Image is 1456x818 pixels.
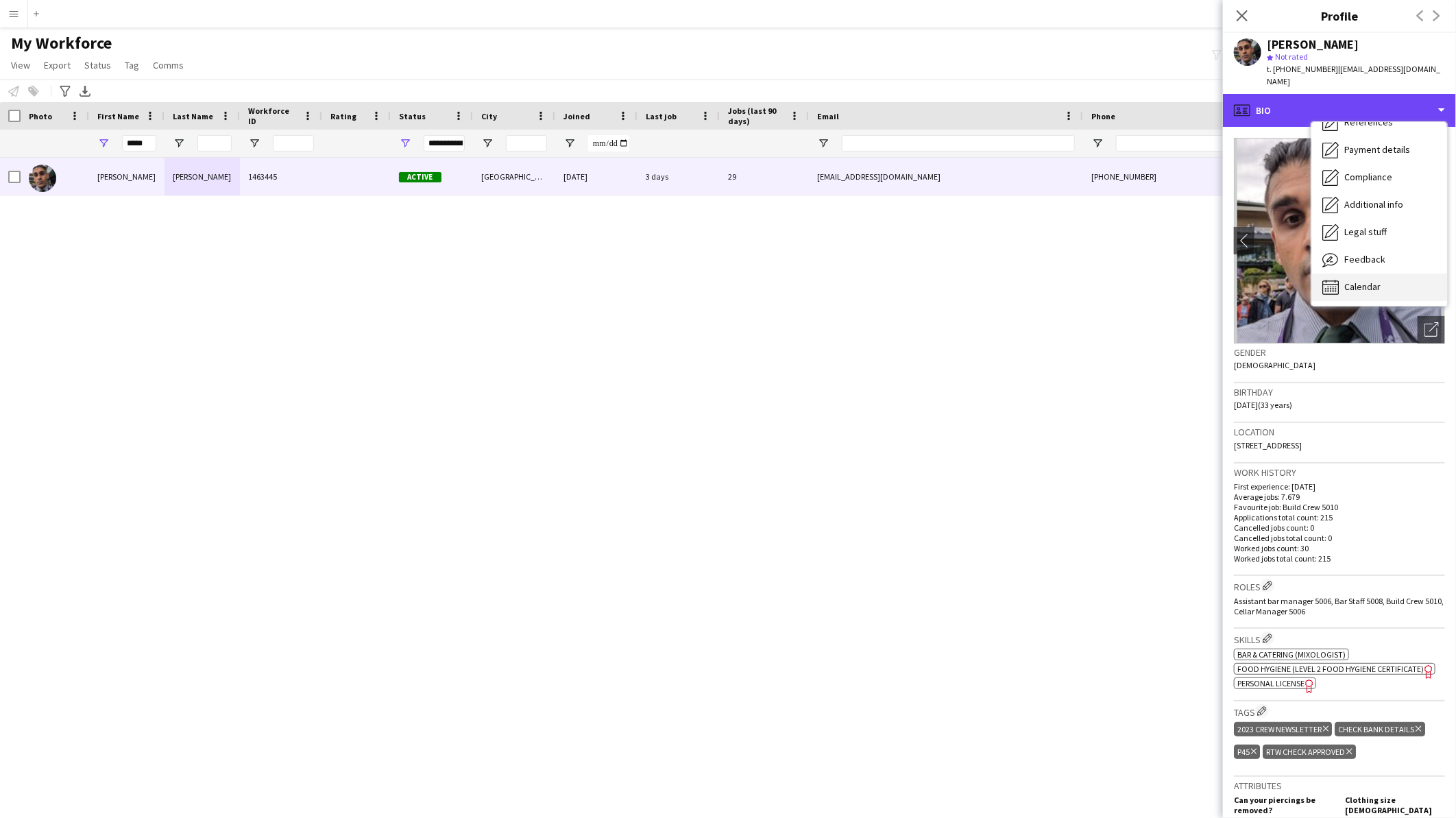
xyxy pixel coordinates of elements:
span: References [1344,116,1393,128]
h3: Gender [1234,346,1445,359]
button: Open Filter Menu [1091,137,1104,149]
span: My Workforce [11,33,112,53]
span: t. [PHONE_NUMBER] [1267,64,1338,74]
div: Payment details [1311,136,1447,164]
span: Status [399,111,426,121]
input: City Filter Input [506,135,547,152]
a: Status [79,56,117,74]
span: Jobs (last 90 days) [728,106,784,126]
span: Additional info [1344,198,1403,210]
p: Applications total count: 215 [1234,512,1445,522]
div: [PERSON_NAME] [89,158,165,195]
input: First Name Filter Input [122,135,156,152]
a: Export [38,56,76,74]
div: [DATE] [555,158,638,195]
span: Status [84,59,111,71]
h3: Birthday [1234,386,1445,398]
span: Photo [29,111,52,121]
p: First experience: [DATE] [1234,481,1445,492]
h3: Location [1234,426,1445,438]
h3: Skills [1234,631,1445,646]
span: Bar & Catering (Mixologist) [1237,649,1346,660]
img: Nayim Somani [29,165,56,192]
a: View [5,56,36,74]
div: Additional info [1311,191,1447,219]
span: Tag [125,59,139,71]
span: Food Hygiene (Level 2 Food Hygiene Certificate) [1237,664,1424,674]
h3: Attributes [1234,780,1445,792]
button: Open Filter Menu [817,137,829,149]
span: Feedback [1344,253,1385,265]
div: 1463445 [240,158,322,195]
h3: Roles [1234,579,1445,593]
input: Workforce ID Filter Input [273,135,314,152]
input: Last Name Filter Input [197,135,232,152]
button: Open Filter Menu [481,137,494,149]
h3: Profile [1223,7,1456,25]
button: Open Filter Menu [97,137,110,149]
input: Joined Filter Input [588,135,629,152]
div: Open photos pop-in [1418,316,1445,344]
div: References [1311,109,1447,136]
span: Payment details [1344,143,1410,156]
span: Compliance [1344,171,1392,183]
span: Active [399,172,441,182]
h3: Work history [1234,466,1445,479]
div: Check bank details [1335,722,1424,736]
div: RTW check approved [1263,745,1355,759]
span: Calendar [1344,280,1381,293]
div: [EMAIL_ADDRESS][DOMAIN_NAME] [809,158,1083,195]
input: Phone Filter Input [1116,135,1250,152]
p: Worked jobs total count: 215 [1234,553,1445,564]
app-action-btn: Export XLSX [77,83,93,99]
button: Open Filter Menu [248,137,260,149]
div: 2023 crew newsletter [1234,722,1332,736]
span: Last Name [173,111,213,121]
span: Personal License [1237,678,1305,688]
app-action-btn: Advanced filters [57,83,73,99]
div: Bio [1223,94,1456,127]
p: Favourite job: Build Crew 5010 [1234,502,1445,512]
p: Cancelled jobs count: 0 [1234,522,1445,533]
div: [PERSON_NAME] [165,158,240,195]
span: Not rated [1275,51,1308,62]
div: [PHONE_NUMBER] [1083,158,1259,195]
div: 29 [720,158,809,195]
img: Crew avatar or photo [1234,138,1445,344]
div: P45 [1234,745,1260,759]
span: View [11,59,30,71]
h3: Tags [1234,704,1445,719]
span: [DATE] (33 years) [1234,400,1292,410]
p: Worked jobs count: 30 [1234,543,1445,553]
div: [GEOGRAPHIC_DATA] [473,158,555,195]
span: Workforce ID [248,106,298,126]
a: Comms [147,56,189,74]
span: | [EMAIL_ADDRESS][DOMAIN_NAME] [1267,64,1440,86]
span: Joined [563,111,590,121]
h5: Can your piercings be removed? [1234,795,1334,815]
span: Assistant bar manager 5006, Bar Staff 5008, Build Crew 5010, Cellar Manager 5006 [1234,596,1444,616]
span: [DEMOGRAPHIC_DATA] [1234,360,1315,370]
span: First Name [97,111,139,121]
span: City [481,111,497,121]
span: Last job [646,111,677,121]
div: Calendar [1311,274,1447,301]
div: 3 days [638,158,720,195]
span: Phone [1091,111,1115,121]
span: [STREET_ADDRESS] [1234,440,1302,450]
p: Cancelled jobs total count: 0 [1234,533,1445,543]
span: Comms [153,59,184,71]
input: Email Filter Input [842,135,1075,152]
span: Email [817,111,839,121]
div: Compliance [1311,164,1447,191]
span: Export [44,59,71,71]
div: [PERSON_NAME] [1267,38,1359,51]
h5: Clothing size [DEMOGRAPHIC_DATA] [1345,795,1445,815]
span: Legal stuff [1344,226,1387,238]
a: Tag [119,56,145,74]
button: Open Filter Menu [399,137,411,149]
span: Rating [330,111,356,121]
p: Average jobs: 7.679 [1234,492,1445,502]
button: Open Filter Menu [563,137,576,149]
div: Feedback [1311,246,1447,274]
